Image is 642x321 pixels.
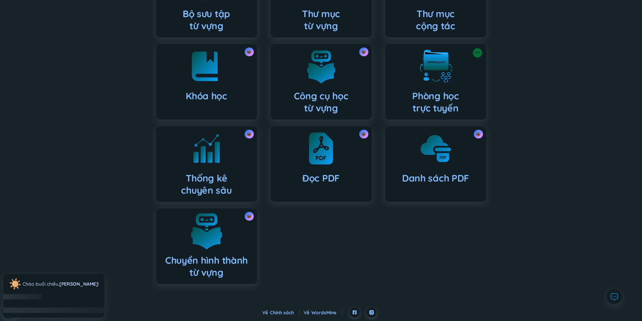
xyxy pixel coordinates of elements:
a: Chính sách [270,310,300,316]
a: [PERSON_NAME] [59,281,98,287]
h4: Thống kê chuyên sâu [181,172,232,196]
img: crown icon [247,214,251,219]
img: crown icon [361,132,366,136]
h4: Phòng học trực tuyến [412,90,459,114]
h4: Công cụ học từ vựng [294,90,348,114]
img: crown icon [247,50,251,54]
a: crown iconChuyển hình thành từ vựng [149,208,264,284]
a: crown iconThống kêchuyên sâu [149,126,264,202]
a: WordsMine [311,310,342,316]
h4: Chuyển hình thành từ vựng [161,254,252,279]
h4: Khóa học [186,90,227,102]
a: crown iconCông cụ họctừ vựng [264,44,378,120]
span: Chào buổi chiều , [23,281,59,287]
div: Về [262,309,300,316]
img: crown icon [476,132,481,136]
div: Về [304,309,342,316]
a: crown iconDanh sách PDF [378,126,493,202]
h4: Đọc PDF [302,172,340,184]
h4: Thư mục cộng tác [416,8,455,32]
div: ! [23,280,99,288]
a: crown iconĐọc PDF [264,126,378,202]
h4: Thư mục từ vựng [302,8,340,32]
img: crown icon [361,50,366,54]
a: MớiPhòng họctrực tuyến [378,44,493,120]
h4: Danh sách PDF [402,172,469,184]
span: Mới [475,47,480,58]
a: crown iconKhóa học [149,44,264,120]
img: crown icon [247,132,251,136]
h4: Bộ sưu tập từ vựng [183,8,230,32]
